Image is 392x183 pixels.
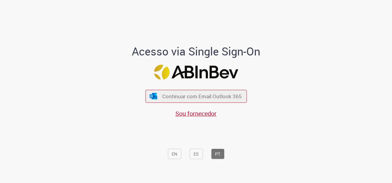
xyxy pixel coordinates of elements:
[190,148,203,159] button: ES
[149,93,158,99] img: ícone Azure/Microsoft 360
[175,109,217,117] a: Sou fornecedor
[145,90,247,103] button: ícone Azure/Microsoft 360 Continuar com Email Outlook 365
[111,45,281,57] h1: Acesso via Single Sign-On
[211,148,224,159] button: PT
[154,65,238,80] img: Logo ABInBev
[162,93,242,100] span: Continuar com Email Outlook 365
[168,148,181,159] button: EN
